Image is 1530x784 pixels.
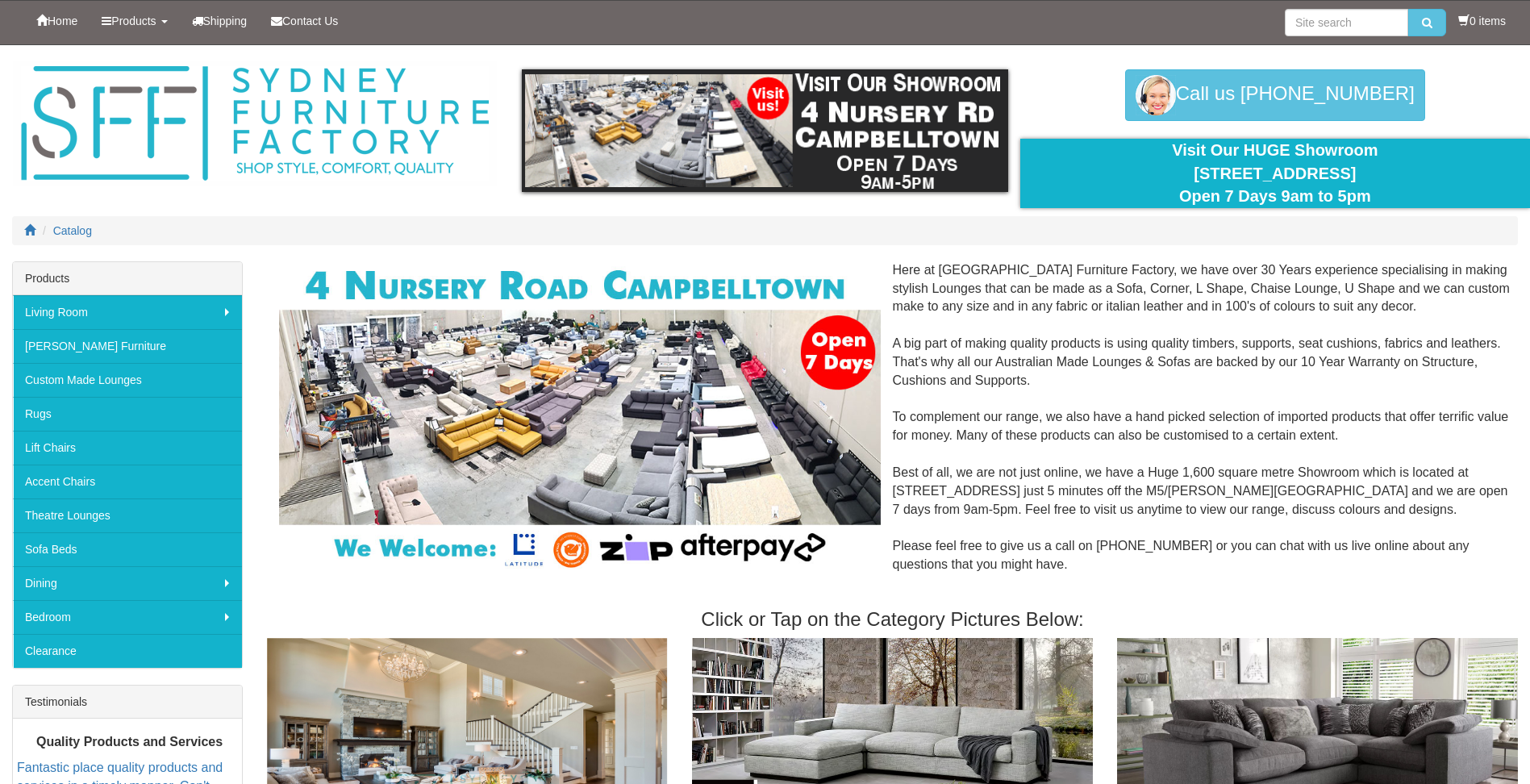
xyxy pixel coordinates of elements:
[13,465,242,498] a: Accent Chairs
[267,609,1518,630] h3: Click or Tap on the Category Pictures Below:
[13,686,242,719] div: Testimonials
[90,1,179,41] a: Products
[203,15,248,27] span: Shipping
[1285,9,1408,36] input: Site search
[282,15,338,27] span: Contact Us
[180,1,260,41] a: Shipping
[13,397,242,431] a: Rugs
[13,634,242,668] a: Clearance
[24,1,90,41] a: Home
[13,431,242,465] a: Lift Chairs
[522,69,1007,192] img: showroom.gif
[279,261,880,574] img: Corner Modular Lounges
[13,532,242,566] a: Sofa Beds
[259,1,350,41] a: Contact Us
[111,15,156,27] span: Products
[53,224,92,237] a: Catalog
[13,566,242,600] a: Dining
[1458,13,1506,29] li: 0 items
[13,295,242,329] a: Living Room
[267,261,1518,593] div: Here at [GEOGRAPHIC_DATA] Furniture Factory, we have over 30 Years experience specialising in mak...
[13,363,242,397] a: Custom Made Lounges
[13,262,242,295] div: Products
[13,61,497,186] img: Sydney Furniture Factory
[1032,139,1518,208] div: Visit Our HUGE Showroom [STREET_ADDRESS] Open 7 Days 9am to 5pm
[48,15,77,27] span: Home
[13,329,242,363] a: [PERSON_NAME] Furniture
[36,735,223,749] b: Quality Products and Services
[13,498,242,532] a: Theatre Lounges
[13,600,242,634] a: Bedroom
